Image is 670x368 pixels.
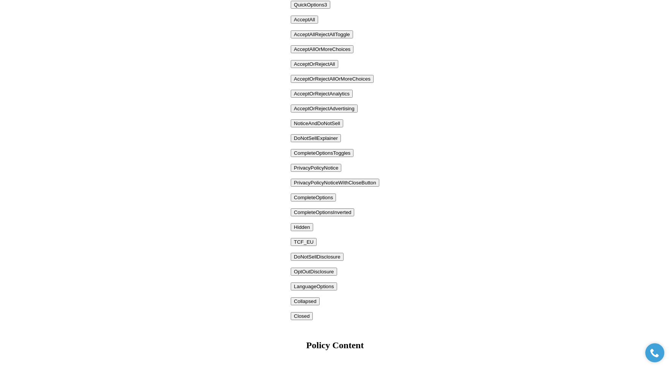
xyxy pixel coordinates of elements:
[291,164,341,172] button: PrivacyPolicyNotice
[291,134,341,142] button: DoNotSellExplainer
[291,194,336,201] button: CompleteOptions
[291,282,337,290] button: LanguageOptions
[291,119,343,127] button: NoticeAndDoNotSell
[291,238,317,246] button: TCF_EU
[306,340,364,351] h2: Policy Content
[291,297,319,305] button: Collapsed
[291,312,313,320] button: Closed
[291,268,337,276] button: OptOutDisclosure
[291,223,313,231] button: Hidden
[291,60,338,68] button: AcceptOrRejectAll
[291,179,379,187] button: PrivacyPolicyNoticeWithCloseButton
[291,253,343,261] button: DoNotSellDisclosure
[291,45,353,53] button: AcceptAllOrMoreChoices
[291,105,357,113] button: AcceptOrRejectAdvertising
[291,208,354,216] button: CompleteOptionsInverted
[291,90,353,98] button: AcceptOrRejectAnalytics
[291,1,330,9] button: QuickOptions3
[291,16,318,24] button: AcceptAll
[291,30,353,38] button: AcceptAllRejectAllToggle
[291,75,373,83] button: AcceptOrRejectAllOrMoreChoices
[291,149,353,157] button: CompleteOptionsToggles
